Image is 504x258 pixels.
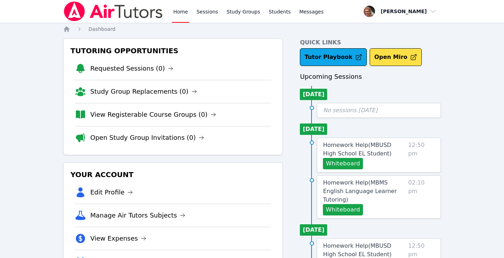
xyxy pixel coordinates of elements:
a: Dashboard [89,26,116,33]
button: Whiteboard [323,204,363,215]
h3: Your Account [69,168,277,181]
span: No sessions [DATE] [323,107,377,114]
span: Homework Help ( MBUSD High School EL Student ) [323,242,391,258]
span: Messages [299,8,324,15]
a: Tutor Playbook [300,48,367,66]
button: Open Miro [370,48,422,66]
a: Manage Air Tutors Subjects [90,210,186,220]
li: [DATE] [300,123,327,135]
a: Requested Sessions (0) [90,64,174,73]
nav: Breadcrumb [63,26,441,33]
h3: Upcoming Sessions [300,72,441,82]
a: Open Study Group Invitations (0) [90,133,205,143]
span: Dashboard [89,26,116,32]
span: 12:50 pm [408,141,435,169]
span: Homework Help ( MBUSD High School EL Student ) [323,142,391,157]
a: Homework Help(MBMS English Language Learner Tutoring) [323,179,405,204]
button: Whiteboard [323,158,363,169]
a: Edit Profile [90,187,133,197]
span: Homework Help ( MBMS English Language Learner Tutoring ) [323,179,397,203]
h4: Quick Links [300,38,441,47]
li: [DATE] [300,224,327,236]
img: Air Tutors [63,1,163,21]
span: 02:10 pm [408,179,435,215]
a: View Registerable Course Groups (0) [90,110,216,120]
a: Study Group Replacements (0) [90,87,197,97]
a: Homework Help(MBUSD High School EL Student) [323,141,405,158]
h3: Tutoring Opportunities [69,44,277,57]
a: View Expenses [90,234,146,243]
li: [DATE] [300,89,327,100]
